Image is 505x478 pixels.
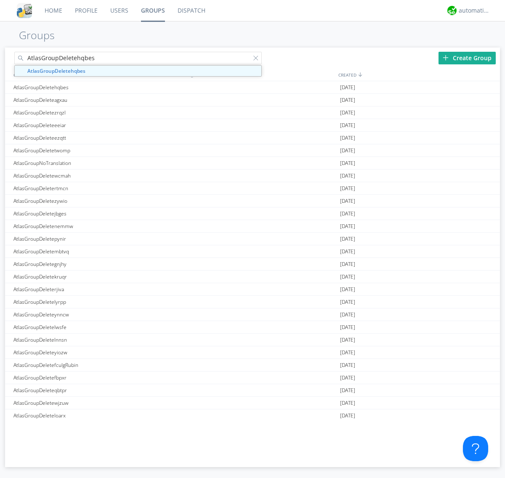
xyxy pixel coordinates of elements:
span: [DATE] [340,296,355,308]
div: AtlasGroupDeleteyiozw [11,346,173,358]
a: AtlasGroupDeleteloarx[DATE] [5,409,500,422]
div: AtlasGroupDeletekruqr [11,271,173,283]
a: AtlasGroupDeletejbges[DATE] [5,207,500,220]
a: AtlasGroupDeletefbpxr[DATE] [5,372,500,384]
span: [DATE] [340,409,355,422]
a: AtlasGroupDeletegnjhy[DATE] [5,258,500,271]
span: [DATE] [340,119,355,132]
a: AtlasGroupDeleteynncw[DATE] [5,308,500,321]
a: AtlasGroupDeletehqbes[DATE] [5,81,500,94]
a: AtlasGroupDeletewjzuw[DATE] [5,397,500,409]
span: [DATE] [340,207,355,220]
div: AtlasGroupDeletefbpxr [11,372,173,384]
a: AtlasGroupDeleteqbtpr[DATE] [5,384,500,397]
div: AtlasGroupDeletefculgRubin [11,359,173,371]
div: AtlasGroupNoTranslation [11,157,173,169]
div: AtlasGroupDeletegnjhy [11,258,173,270]
a: AtlasGroupDeletepynir[DATE] [5,233,500,245]
span: [DATE] [340,245,355,258]
span: [DATE] [340,170,355,182]
a: AtlasGroupDeletelnnsn[DATE] [5,334,500,346]
span: [DATE] [340,195,355,207]
a: AtlasGroupDeletenemmw[DATE] [5,220,500,233]
span: [DATE] [340,271,355,283]
a: AtlasGroupDeletekruqr[DATE] [5,271,500,283]
span: [DATE] [340,182,355,195]
a: AtlasGroupDeletezrqzl[DATE] [5,106,500,119]
span: [DATE] [340,283,355,296]
span: [DATE] [340,81,355,94]
img: cddb5a64eb264b2086981ab96f4c1ba7 [17,3,32,18]
span: [DATE] [340,359,355,372]
span: [DATE] [340,220,355,233]
span: [DATE] [340,233,355,245]
strong: AtlasGroupDeletehqbes [27,67,85,74]
div: AtlasGroupDeleteezqtt [11,132,173,144]
div: AtlasGroupDeleteloarx [11,409,173,422]
div: AtlasGroupDeletembtvq [11,245,173,258]
div: Create Group [439,52,496,64]
a: AtlasGroupDeletertmcn[DATE] [5,182,500,195]
div: GROUPS [11,69,171,81]
img: plus.svg [443,55,449,61]
a: AtlasGroupDeleteezqtt[DATE] [5,132,500,144]
div: AtlasGroupDeletenemmw [11,220,173,232]
span: [DATE] [340,144,355,157]
img: d2d01cd9b4174d08988066c6d424eccd [447,6,457,15]
span: [DATE] [340,308,355,321]
a: AtlasGroupDeleteagxau[DATE] [5,94,500,106]
span: [DATE] [340,258,355,271]
div: AtlasGroupDeleteynncw [11,308,173,321]
span: [DATE] [340,157,355,170]
input: Search groups [14,52,262,64]
a: AtlasGroupDeletelwsfe[DATE] [5,321,500,334]
a: AtlasGroupDeleteyiozw[DATE] [5,346,500,359]
a: AtlasGroupDeletetwomp[DATE] [5,144,500,157]
div: AtlasGroupDeletepynir [11,233,173,245]
div: AtlasGroupDeleteqbtpr [11,384,173,396]
a: AtlasGroupDeleteeeiar[DATE] [5,119,500,132]
div: AtlasGroupDeletelnnsn [11,334,173,346]
div: AtlasGroupDeleteagxau [11,94,173,106]
div: AtlasGroupDeletewcmah [11,170,173,182]
div: AtlasGroupDeleteeeiar [11,119,173,131]
a: AtlasGroupDeleterjiva[DATE] [5,283,500,296]
div: AtlasGroupDeletertmcn [11,182,173,194]
span: [DATE] [340,132,355,144]
span: [DATE] [340,346,355,359]
div: AtlasGroupDeletetwomp [11,144,173,157]
a: AtlasGroupDeletefculgRubin[DATE] [5,359,500,372]
span: [DATE] [340,94,355,106]
span: [DATE] [340,321,355,334]
a: AtlasGroupDeletezywio[DATE] [5,195,500,207]
span: [DATE] [340,334,355,346]
a: AtlasGroupNoTranslation[DATE] [5,157,500,170]
div: CREATED [336,69,500,81]
a: AtlasGroupDeletelyrpp[DATE] [5,296,500,308]
span: [DATE] [340,397,355,409]
div: AtlasGroupDeletezywio [11,195,173,207]
div: AtlasGroupDeleterjiva [11,283,173,295]
div: AtlasGroupDeletelwsfe [11,321,173,333]
span: [DATE] [340,384,355,397]
div: AtlasGroupDeletewjzuw [11,397,173,409]
div: AtlasGroupDeletehqbes [11,81,173,93]
div: automation+atlas [459,6,490,15]
a: AtlasGroupDeletembtvq[DATE] [5,245,500,258]
div: AtlasGroupDeletezrqzl [11,106,173,119]
span: [DATE] [340,372,355,384]
a: AtlasGroupDeletewcmah[DATE] [5,170,500,182]
div: AtlasGroupDeletejbges [11,207,173,220]
iframe: Toggle Customer Support [463,436,488,461]
div: AtlasGroupDeletelyrpp [11,296,173,308]
span: [DATE] [340,106,355,119]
